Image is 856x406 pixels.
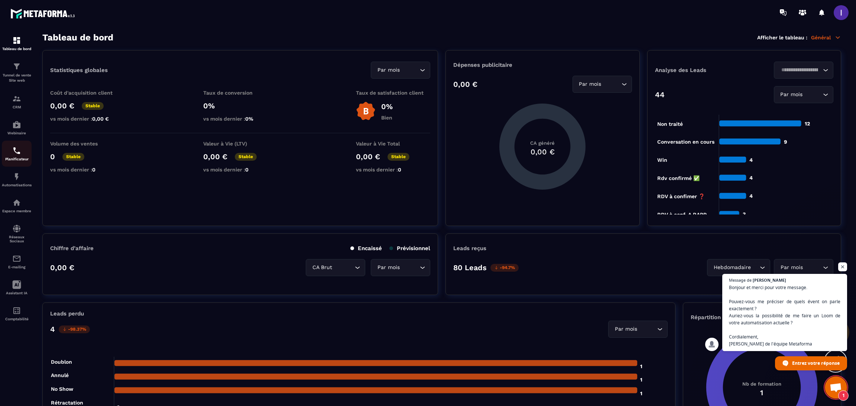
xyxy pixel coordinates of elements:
[12,120,21,129] img: automations
[707,259,770,276] div: Search for option
[356,152,380,161] p: 0,00 €
[613,325,639,333] span: Par mois
[608,321,668,338] div: Search for option
[2,167,32,193] a: automationsautomationsAutomatisations
[50,245,94,252] p: Chiffre d’affaire
[51,359,72,365] tspan: Doublon
[50,90,124,96] p: Coût d'acquisition client
[691,314,833,321] p: Répartition des clients
[811,34,841,41] p: Général
[2,209,32,213] p: Espace membre
[453,263,487,272] p: 80 Leads
[2,56,32,89] a: formationformationTunnel de vente Site web
[2,73,32,83] p: Tunnel de vente Site web
[603,80,620,88] input: Search for option
[657,212,710,217] tspan: RDV à conf. A RAPP...
[573,76,632,93] div: Search for option
[50,152,55,161] p: 0
[2,115,32,141] a: automationsautomationsWebinaire
[389,245,430,252] p: Prévisionnel
[753,278,786,282] span: [PERSON_NAME]
[774,259,833,276] div: Search for option
[50,101,74,110] p: 0,00 €
[774,86,833,103] div: Search for option
[381,115,393,121] p: Bien
[82,102,104,110] p: Stable
[2,317,32,321] p: Comptabilité
[639,325,655,333] input: Search for option
[12,198,21,207] img: automations
[2,131,32,135] p: Webinaire
[779,66,821,74] input: Search for option
[51,373,69,379] tspan: Annulé
[657,121,683,127] tspan: Non traité
[203,101,278,110] p: 0%
[388,153,409,161] p: Stable
[838,390,849,401] span: 1
[779,91,804,99] span: Par mois
[774,62,833,79] div: Search for option
[12,172,21,181] img: automations
[50,167,124,173] p: vs mois dernier :
[42,32,113,43] h3: Tableau de bord
[657,157,667,163] tspan: Win
[203,167,278,173] p: vs mois dernier :
[356,101,376,121] img: b-badge-o.b3b20ee6.svg
[2,249,32,275] a: emailemailE-mailing
[376,66,401,74] span: Par mois
[2,193,32,219] a: automationsautomationsEspace membre
[50,116,124,122] p: vs mois dernier :
[2,275,32,301] a: Assistant IA
[203,152,227,161] p: 0,00 €
[2,219,32,249] a: social-networksocial-networkRéseaux Sociaux
[2,301,32,327] a: accountantaccountantComptabilité
[655,67,744,73] p: Analyse des Leads
[50,325,55,334] p: 4
[729,278,752,282] span: Message de
[577,80,603,88] span: Par mois
[245,167,249,173] span: 0
[779,263,804,272] span: Par mois
[2,291,32,295] p: Assistant IA
[10,7,77,20] img: logo
[657,193,705,200] tspan: RDV à confimer ❓
[729,284,840,347] span: Bonjour et merci pour votre message. Pouvez-vous me préciser de quels évent on parle exactement ?...
[12,224,21,233] img: social-network
[657,139,714,145] tspan: Conversation en cours
[62,153,84,161] p: Stable
[50,263,74,272] p: 0,00 €
[203,141,278,147] p: Valeur à Vie (LTV)
[376,263,401,272] span: Par mois
[245,116,253,122] span: 0%
[12,94,21,103] img: formation
[804,263,821,272] input: Search for option
[453,62,632,68] p: Dépenses publicitaire
[51,386,74,392] tspan: No Show
[2,47,32,51] p: Tableau de bord
[50,67,108,73] p: Statistiques globales
[50,141,124,147] p: Volume des ventes
[2,30,32,56] a: formationformationTableau de bord
[12,62,21,71] img: formation
[398,167,401,173] span: 0
[203,116,278,122] p: vs mois dernier :
[51,400,83,406] tspan: Rétractation
[2,105,32,109] p: CRM
[655,90,665,99] p: 44
[381,102,393,111] p: 0%
[752,263,758,272] input: Search for option
[2,141,32,167] a: schedulerschedulerPlanificateur
[356,167,430,173] p: vs mois dernier :
[92,116,109,122] span: 0,00 €
[356,90,430,96] p: Taux de satisfaction client
[804,91,821,99] input: Search for option
[401,263,418,272] input: Search for option
[401,66,418,74] input: Search for option
[825,376,847,399] div: Ouvrir le chat
[371,62,430,79] div: Search for option
[657,175,700,181] tspan: Rdv confirmé ✅
[2,235,32,243] p: Réseaux Sociaux
[12,146,21,155] img: scheduler
[757,35,807,40] p: Afficher le tableau :
[2,183,32,187] p: Automatisations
